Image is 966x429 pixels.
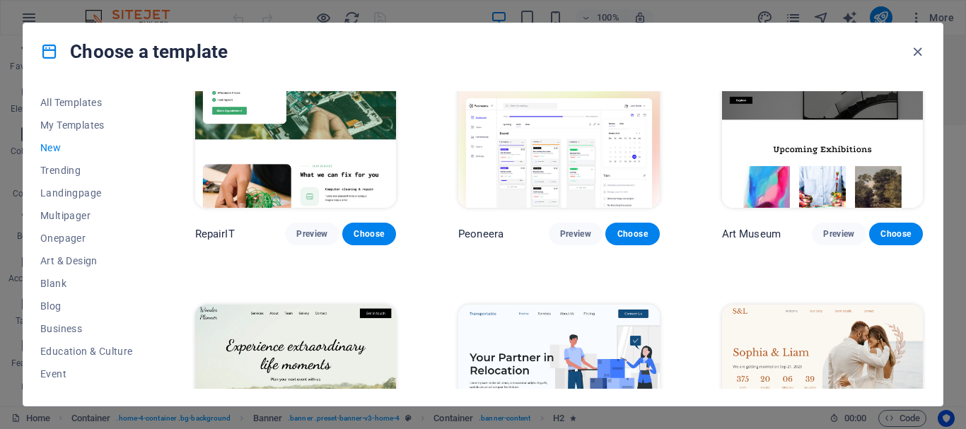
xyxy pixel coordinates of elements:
button: Blog [40,295,133,317]
p: Art Museum [722,227,781,241]
span: Trending [40,165,133,176]
button: Choose [869,223,923,245]
span: Choose [880,228,912,240]
span: New [40,142,133,153]
span: All Templates [40,97,133,108]
span: My Templates [40,119,133,131]
button: Event [40,363,133,385]
span: Preview [560,228,591,240]
button: Trending [40,159,133,182]
button: Landingpage [40,182,133,204]
button: Onepager [40,227,133,249]
p: RepairIT [195,227,235,241]
span: Onepager [40,233,133,244]
button: 1 [33,335,50,339]
button: Art & Design [40,249,133,272]
span: Blog [40,300,133,312]
img: Art Museum [722,23,923,208]
button: Choose [342,223,396,245]
button: Preview [285,223,339,245]
button: Multipager [40,204,133,227]
button: 2 [33,352,50,355]
span: Business [40,323,133,334]
span: Education & Culture [40,346,133,357]
span: Choose [617,228,648,240]
button: Preview [549,223,603,245]
img: Peoneera [458,23,659,208]
button: 3 [33,369,50,372]
button: Blank [40,272,133,295]
span: Art & Design [40,255,133,266]
button: Business [40,317,133,340]
span: Event [40,368,133,380]
button: New [40,136,133,159]
span: Blank [40,278,133,289]
span: Preview [823,228,854,240]
button: Education & Culture [40,340,133,363]
img: RepairIT [195,23,396,208]
p: Peoneera [458,227,504,241]
span: Landingpage [40,187,133,199]
button: Preview [812,223,866,245]
button: My Templates [40,114,133,136]
button: Choose [605,223,659,245]
span: Preview [296,228,327,240]
span: Multipager [40,210,133,221]
h4: Choose a template [40,40,228,63]
button: Gastronomy [40,385,133,408]
button: All Templates [40,91,133,114]
span: Choose [354,228,385,240]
